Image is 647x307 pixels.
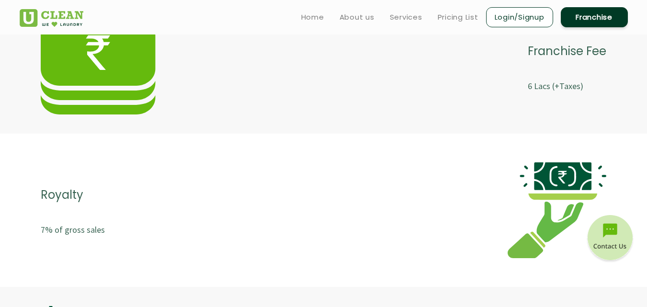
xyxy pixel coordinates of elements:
img: investment-img [508,162,606,258]
p: 7% of gross sales [41,221,105,239]
img: UClean Laundry and Dry Cleaning [20,9,83,27]
p: 6 Lacs (+Taxes) [528,78,606,95]
a: Home [301,11,324,23]
a: Services [390,11,422,23]
a: About us [340,11,375,23]
a: Franchise [561,7,628,27]
p: Royalty [41,182,105,207]
p: Franchise Fee [528,39,606,63]
a: Login/Signup [486,7,553,27]
img: contact-btn [586,215,634,263]
a: Pricing List [438,11,478,23]
img: investment-img [41,19,156,114]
